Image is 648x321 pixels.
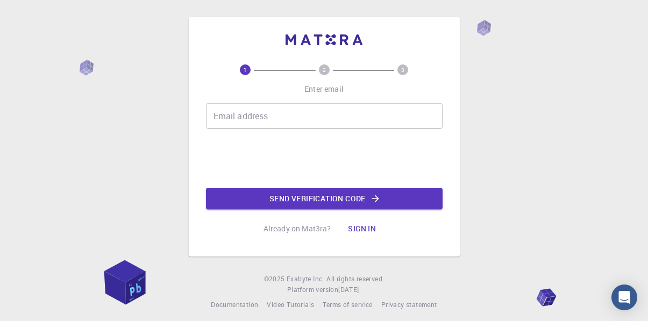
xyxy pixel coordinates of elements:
p: Enter email [304,84,344,94]
div: Open Intercom Messenger [611,284,637,310]
a: Video Tutorials [267,300,314,310]
button: Sign in [339,218,384,239]
a: [DATE]. [338,284,361,295]
span: Documentation [211,300,258,309]
a: Privacy statement [381,300,437,310]
text: 2 [323,66,326,74]
p: Already on Mat3ra? [264,223,331,234]
span: Privacy statement [381,300,437,309]
span: Video Tutorials [267,300,314,309]
span: Terms of service [323,300,372,309]
span: All rights reserved. [326,274,384,284]
a: Terms of service [323,300,372,310]
button: Send verification code [206,188,443,209]
span: Platform version [287,284,338,295]
a: Documentation [211,300,258,310]
span: [DATE] . [338,285,361,294]
span: Exabyte Inc. [287,274,324,283]
a: Exabyte Inc. [287,274,324,284]
span: © 2025 [264,274,287,284]
text: 3 [401,66,404,74]
iframe: reCAPTCHA [243,137,406,179]
text: 1 [244,66,247,74]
